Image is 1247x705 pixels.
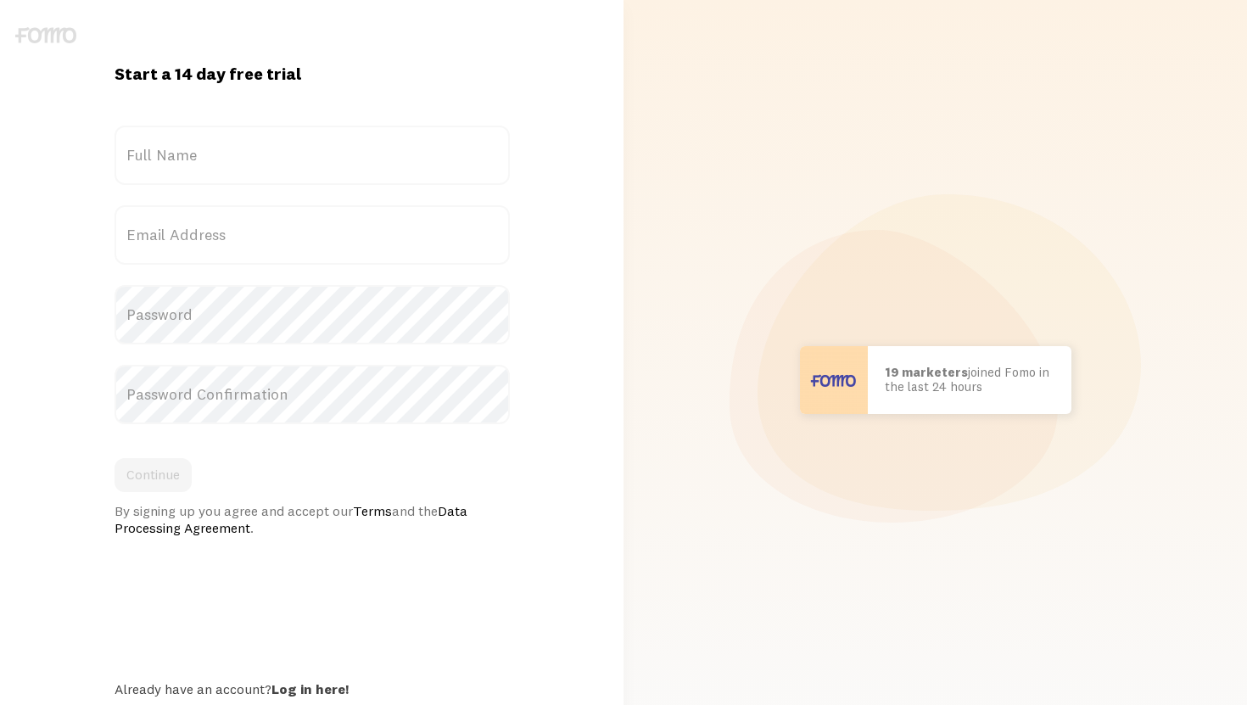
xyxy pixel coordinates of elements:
label: Password [115,285,510,344]
label: Full Name [115,126,510,185]
label: Password Confirmation [115,365,510,424]
p: joined Fomo in the last 24 hours [885,366,1054,394]
img: User avatar [800,346,868,414]
div: Already have an account? [115,680,510,697]
h1: Start a 14 day free trial [115,63,510,85]
a: Log in here! [271,680,349,697]
b: 19 marketers [885,364,968,380]
a: Data Processing Agreement [115,502,467,536]
a: Terms [353,502,392,519]
label: Email Address [115,205,510,265]
div: By signing up you agree and accept our and the . [115,502,510,536]
img: fomo-logo-gray-b99e0e8ada9f9040e2984d0d95b3b12da0074ffd48d1e5cb62ac37fc77b0b268.svg [15,27,76,43]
